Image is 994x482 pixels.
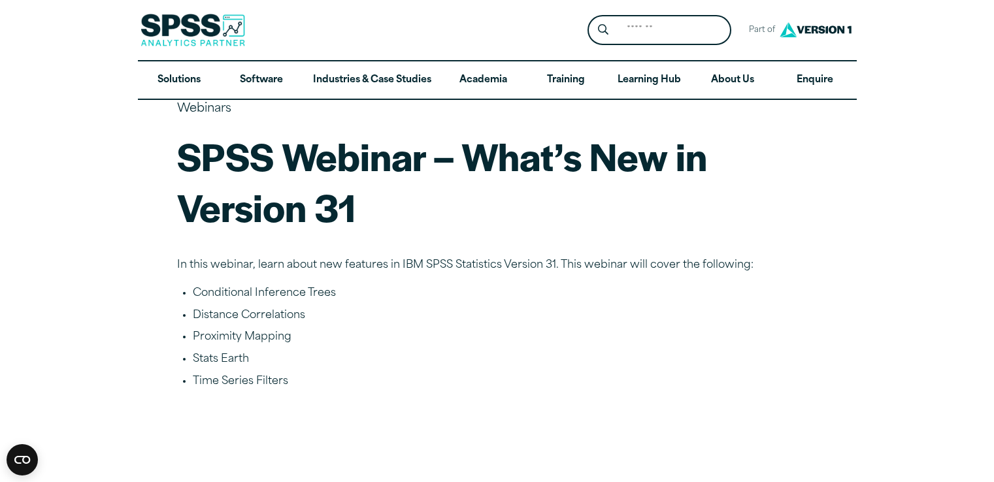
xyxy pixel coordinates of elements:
[177,256,818,275] p: In this webinar, learn about new features in IBM SPSS Statistics Version 31. This webinar will co...
[607,61,691,99] a: Learning Hub
[177,131,818,232] h1: SPSS Webinar – What’s New in Version 31
[598,24,608,35] svg: Search magnifying glass icon
[138,61,220,99] a: Solutions
[691,61,774,99] a: About Us
[193,308,818,325] li: Distance Correlations
[193,329,818,346] li: Proximity Mapping
[193,285,818,302] li: Conditional Inference Trees
[177,100,818,119] p: Webinars
[591,18,615,42] button: Search magnifying glass icon
[442,61,524,99] a: Academia
[7,444,38,475] button: Open CMP widget
[742,21,776,40] span: Part of
[7,444,38,475] svg: CookieBot Widget Icon
[141,14,245,46] img: SPSS Analytics Partner
[7,444,38,475] div: CookieBot Widget Contents
[524,61,606,99] a: Training
[193,374,818,391] li: Time Series Filters
[774,61,856,99] a: Enquire
[588,15,731,46] form: Site Header Search Form
[220,61,303,99] a: Software
[138,61,857,99] nav: Desktop version of site main menu
[303,61,442,99] a: Industries & Case Studies
[193,351,818,368] li: Stats Earth
[776,18,855,42] img: Version1 Logo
